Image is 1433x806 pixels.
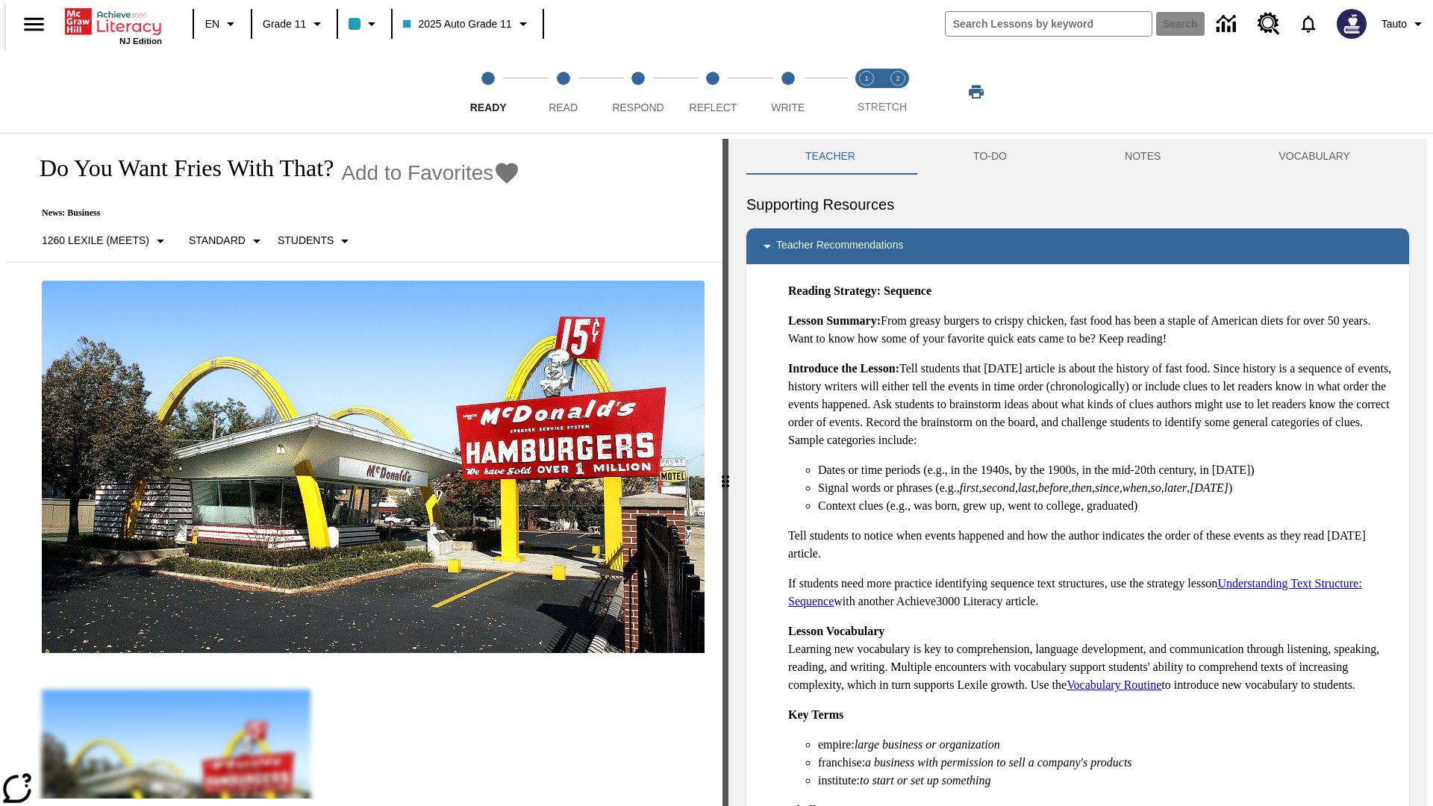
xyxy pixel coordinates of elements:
li: Context clues (e.g., was born, grew up, went to college, graduated) [818,497,1397,515]
li: Signal words or phrases (e.g., , , , , , , , , , ) [818,479,1397,497]
em: last [1018,481,1035,494]
button: Read step 2 of 5 [519,51,606,133]
h6: Supporting Resources [746,193,1409,216]
span: EN [205,16,219,32]
a: Resource Center, Will open in new tab [1249,4,1289,44]
button: VOCABULARY [1220,139,1409,175]
a: Vocabulary Routine [1067,678,1161,691]
li: franchise: [818,754,1397,772]
text: 1 [864,75,868,82]
strong: Lesson Summary: [788,314,881,327]
a: Understanding Text Structure: Sequence [788,577,1362,607]
strong: Sequence [884,284,931,297]
strong: Reading Strategy: [788,284,881,297]
strong: Introduce the Lesson: [788,362,899,375]
button: Respond step 3 of 5 [595,51,681,133]
img: Avatar [1337,9,1367,39]
button: Stretch Read step 1 of 2 [845,51,888,133]
input: search field [946,12,1152,36]
span: Ready [470,101,507,113]
div: Instructional Panel Tabs [746,139,1409,175]
button: Grade: Grade 11, Select a grade [257,10,332,37]
button: Profile/Settings [1376,10,1433,37]
button: Teacher [746,139,914,175]
p: Students [278,233,334,249]
button: Reflect step 4 of 5 [669,51,756,133]
div: Home [65,5,162,46]
button: Open side menu [12,2,56,46]
span: Respond [612,101,664,113]
span: NJ Edition [119,37,162,46]
button: Select Student [272,228,360,254]
button: Print [952,78,1000,105]
em: later [1164,481,1187,494]
button: Class color is light blue. Change class color [343,10,387,37]
em: to start or set up something [860,774,991,787]
span: Write [771,101,805,113]
p: 1260 Lexile (Meets) [42,233,149,249]
p: If students need more practice identifying sequence text structures, use the strategy lesson with... [788,575,1397,610]
text: 2 [896,75,899,82]
p: Tell students that [DATE] article is about the history of fast food. Since history is a sequence ... [788,360,1397,449]
em: when [1123,481,1148,494]
em: second [982,481,1015,494]
strong: Lesson Vocabulary [788,625,884,637]
em: large business or organization [855,738,1000,751]
p: Teacher Recommendations [776,237,903,255]
span: Reflect [690,101,737,113]
button: Ready step 1 of 5 [445,51,531,133]
li: institute: [818,772,1397,790]
div: reading [6,139,722,799]
p: Tell students to notice when events happened and how the author indicates the order of these even... [788,527,1397,563]
p: From greasy burgers to crispy chicken, fast food has been a staple of American diets for over 50 ... [788,312,1397,348]
div: activity [728,139,1427,806]
img: One of the first McDonald's stores, with the iconic red sign and golden arches. [42,281,705,654]
span: Grade 11 [263,16,306,32]
span: 2025 Auto Grade 11 [403,16,511,32]
span: Read [549,101,578,113]
button: Select a new avatar [1328,4,1376,43]
div: Press Enter or Spacebar and then press right and left arrow keys to move the slider [722,139,728,806]
button: TO-DO [914,139,1066,175]
em: before [1038,481,1068,494]
p: News: Business [24,207,520,219]
a: Data Center [1208,4,1249,45]
p: Standard [189,233,246,249]
em: since [1095,481,1120,494]
button: Class: 2025 Auto Grade 11, Select your class [397,10,537,37]
button: NOTES [1066,139,1220,175]
button: Add to Favorites - Do You Want Fries With That? [341,160,520,186]
a: Notifications [1289,4,1328,43]
h1: Do You Want Fries With That? [24,154,334,182]
button: Select Lexile, 1260 Lexile (Meets) [36,228,175,254]
li: Dates or time periods (e.g., in the 1940s, by the 1900s, in the mid-20th century, in [DATE]) [818,461,1397,479]
button: Stretch Respond step 2 of 2 [876,51,920,133]
p: Learning new vocabulary is key to comprehension, language development, and communication through ... [788,622,1397,694]
span: Tauto [1382,16,1407,32]
strong: Key Terms [788,708,843,721]
span: Add to Favorites [341,161,493,185]
em: [DATE] [1190,481,1228,494]
li: empire: [818,736,1397,754]
em: so [1151,481,1161,494]
div: Teacher Recommendations [746,228,1409,264]
button: Write step 5 of 5 [745,51,831,133]
button: Scaffolds, Standard [183,228,272,254]
em: then [1071,481,1092,494]
em: a business with permission to sell a company's products [865,756,1132,769]
em: first [960,481,979,494]
button: Language: EN, Select a language [199,10,246,37]
span: STRETCH [858,101,907,113]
